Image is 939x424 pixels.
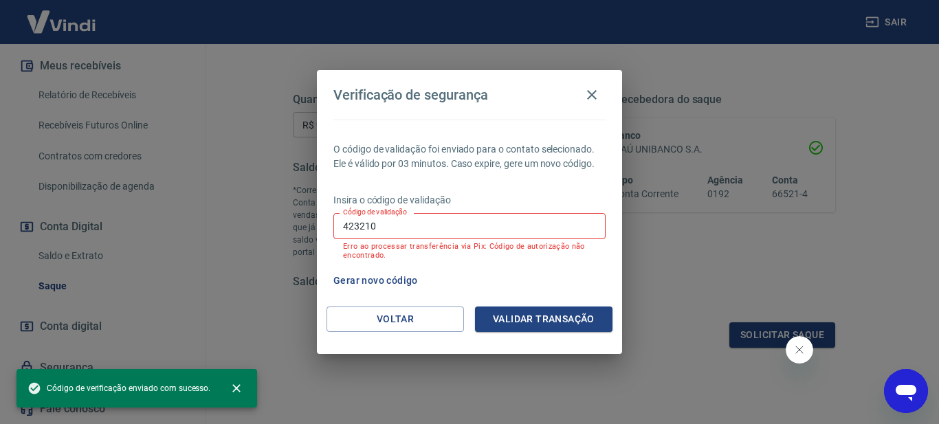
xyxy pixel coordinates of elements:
[333,87,488,103] h4: Verificação de segurança
[8,10,115,21] span: Olá! Precisa de ajuda?
[333,142,606,171] p: O código de validação foi enviado para o contato selecionado. Ele é válido por 03 minutos. Caso e...
[884,369,928,413] iframe: Botão para abrir a janela de mensagens
[786,336,813,364] iframe: Fechar mensagem
[333,193,606,208] p: Insira o código de validação
[27,381,210,395] span: Código de verificação enviado com sucesso.
[328,268,423,293] button: Gerar novo código
[343,207,407,217] label: Código de validação
[343,242,596,260] p: Erro ao processar transferência via Pix: Código de autorização não encontrado.
[475,306,612,332] button: Validar transação
[221,373,252,403] button: close
[327,306,464,332] button: Voltar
